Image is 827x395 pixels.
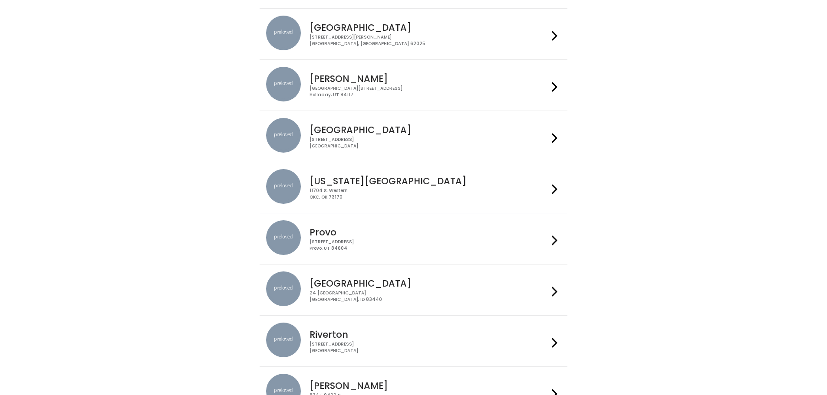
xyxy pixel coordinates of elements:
div: 24 [GEOGRAPHIC_DATA] [GEOGRAPHIC_DATA], ID 83440 [310,290,548,303]
h4: [GEOGRAPHIC_DATA] [310,23,548,33]
h4: Provo [310,227,548,237]
img: preloved location [266,67,301,101]
a: preloved location [GEOGRAPHIC_DATA] [STREET_ADDRESS][PERSON_NAME][GEOGRAPHIC_DATA], [GEOGRAPHIC_D... [266,16,561,52]
div: [GEOGRAPHIC_DATA][STREET_ADDRESS] Holladay, UT 84117 [310,85,548,98]
h4: [GEOGRAPHIC_DATA] [310,278,548,288]
div: [STREET_ADDRESS] Provo, UT 84604 [310,239,548,251]
div: 11704 S. Western OKC, OK 73170 [310,188,548,200]
a: preloved location [PERSON_NAME] [GEOGRAPHIC_DATA][STREET_ADDRESS]Holladay, UT 84117 [266,67,561,104]
a: preloved location Riverton [STREET_ADDRESS][GEOGRAPHIC_DATA] [266,323,561,359]
a: preloved location [GEOGRAPHIC_DATA] 24 [GEOGRAPHIC_DATA][GEOGRAPHIC_DATA], ID 83440 [266,271,561,308]
h4: [PERSON_NAME] [310,74,548,84]
img: preloved location [266,118,301,153]
img: preloved location [266,16,301,50]
h4: [PERSON_NAME] [310,381,548,391]
div: [STREET_ADDRESS][PERSON_NAME] [GEOGRAPHIC_DATA], [GEOGRAPHIC_DATA] 62025 [310,34,548,47]
a: preloved location Provo [STREET_ADDRESS]Provo, UT 84604 [266,220,561,257]
img: preloved location [266,220,301,255]
h4: Riverton [310,330,548,340]
a: preloved location [GEOGRAPHIC_DATA] [STREET_ADDRESS][GEOGRAPHIC_DATA] [266,118,561,155]
a: preloved location [US_STATE][GEOGRAPHIC_DATA] 11704 S. WesternOKC, OK 73170 [266,169,561,206]
h4: [GEOGRAPHIC_DATA] [310,125,548,135]
div: [STREET_ADDRESS] [GEOGRAPHIC_DATA] [310,137,548,149]
img: preloved location [266,323,301,357]
div: [STREET_ADDRESS] [GEOGRAPHIC_DATA] [310,341,548,354]
img: preloved location [266,271,301,306]
h4: [US_STATE][GEOGRAPHIC_DATA] [310,176,548,186]
img: preloved location [266,169,301,204]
